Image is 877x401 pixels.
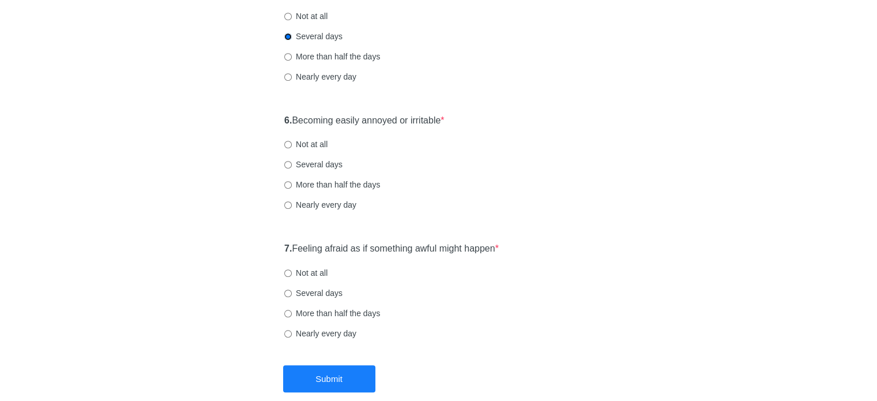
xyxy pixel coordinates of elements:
[284,10,328,22] label: Not at all
[284,290,292,297] input: Several days
[284,161,292,168] input: Several days
[284,179,380,190] label: More than half the days
[284,242,499,256] label: Feeling afraid as if something awful might happen
[284,71,356,83] label: Nearly every day
[284,199,356,211] label: Nearly every day
[284,328,356,339] label: Nearly every day
[283,365,375,392] button: Submit
[284,31,342,42] label: Several days
[284,73,292,81] input: Nearly every day
[284,159,342,170] label: Several days
[284,330,292,338] input: Nearly every day
[284,138,328,150] label: Not at all
[284,51,380,62] label: More than half the days
[284,53,292,61] input: More than half the days
[284,114,445,128] label: Becoming easily annoyed or irritable
[284,141,292,148] input: Not at all
[284,308,380,319] label: More than half the days
[284,267,328,279] label: Not at all
[284,33,292,40] input: Several days
[284,269,292,277] input: Not at all
[284,201,292,209] input: Nearly every day
[284,287,342,299] label: Several days
[284,181,292,189] input: More than half the days
[284,243,292,253] strong: 7.
[284,115,292,125] strong: 6.
[284,13,292,20] input: Not at all
[284,310,292,317] input: More than half the days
